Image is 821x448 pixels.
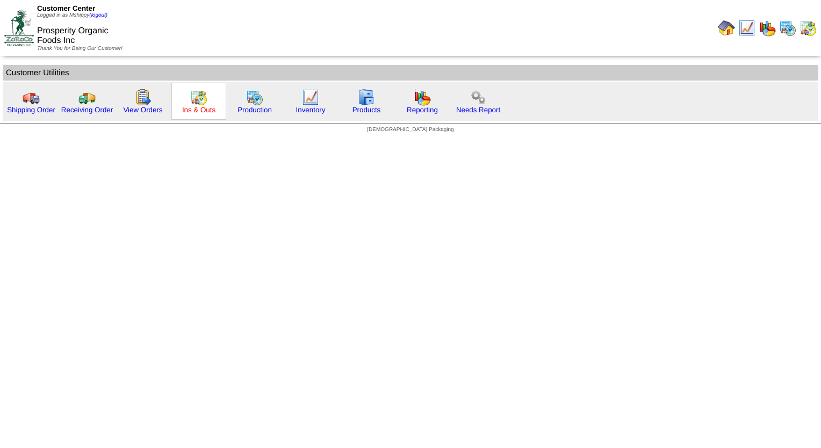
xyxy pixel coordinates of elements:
img: workorder.gif [134,89,152,106]
img: calendarprod.gif [246,89,263,106]
a: View Orders [123,106,162,114]
a: Receiving Order [61,106,113,114]
span: Customer Center [37,4,95,12]
a: Products [352,106,381,114]
a: Ins & Outs [182,106,215,114]
img: truck2.gif [78,89,96,106]
a: Reporting [407,106,438,114]
a: (logout) [89,12,107,18]
img: home.gif [718,19,735,37]
span: Logged in as Mshippy [37,12,107,18]
img: line_graph.gif [738,19,755,37]
img: workflow.png [470,89,487,106]
img: ZoRoCo_Logo(Green%26Foil)%20jpg.webp [4,10,34,46]
a: Needs Report [456,106,500,114]
a: Inventory [296,106,326,114]
span: Thank You for Being Our Customer! [37,46,123,52]
img: cabinet.gif [358,89,375,106]
span: [DEMOGRAPHIC_DATA] Packaging [367,127,453,133]
img: calendarinout.gif [190,89,207,106]
img: line_graph.gif [302,89,319,106]
img: calendarinout.gif [800,19,817,37]
a: Production [237,106,272,114]
span: Prosperity Organic Foods Inc [37,26,109,45]
img: calendarprod.gif [779,19,796,37]
td: Customer Utilities [3,65,818,81]
img: graph.gif [414,89,431,106]
img: truck.gif [23,89,40,106]
img: graph.gif [759,19,776,37]
a: Shipping Order [7,106,55,114]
